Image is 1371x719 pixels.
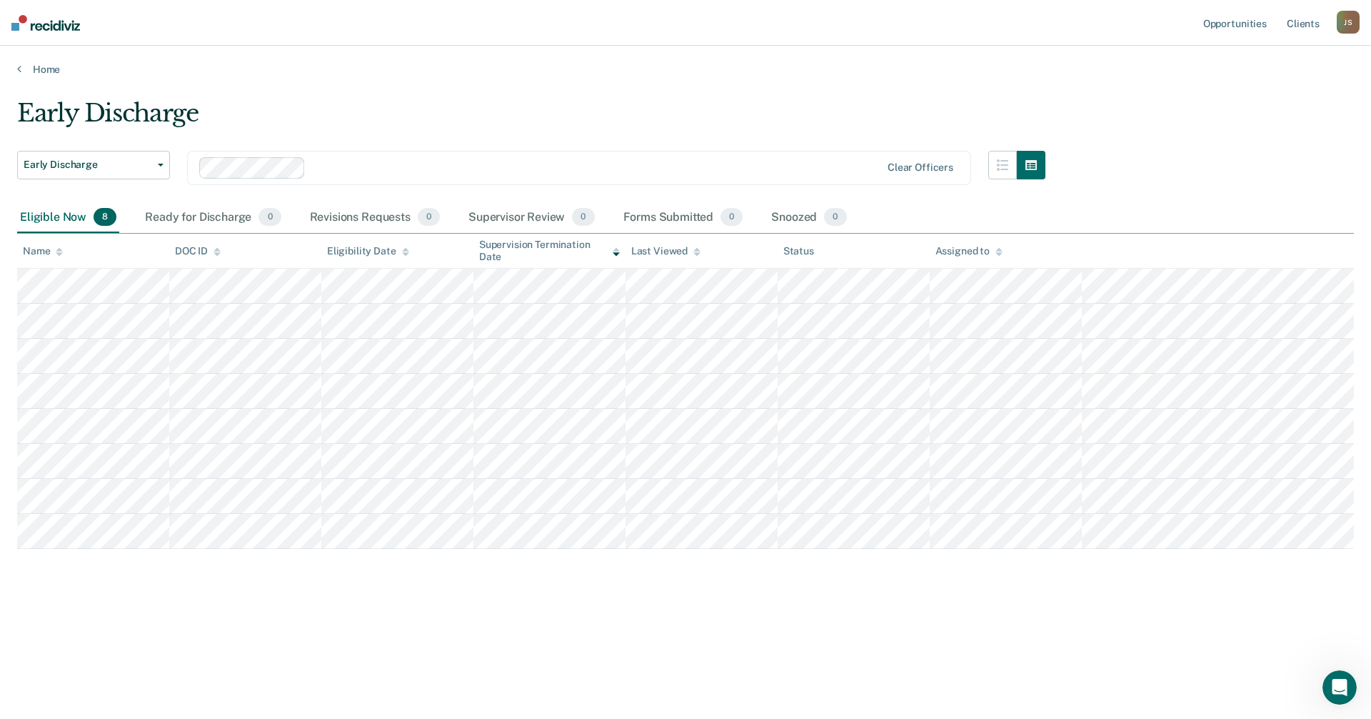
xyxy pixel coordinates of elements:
[17,99,1045,139] div: Early Discharge
[94,208,116,227] span: 8
[327,245,409,257] div: Eligibility Date
[24,159,152,171] span: Early Discharge
[621,202,746,234] div: Forms Submitted0
[720,208,743,227] span: 0
[175,245,221,257] div: DOC ID
[418,208,440,227] span: 0
[17,63,1354,76] a: Home
[888,162,953,174] div: Clear officers
[307,202,443,234] div: Revisions Requests0
[466,202,598,234] div: Supervisor Review0
[258,208,281,227] span: 0
[17,151,170,179] button: Early Discharge
[1322,670,1357,705] iframe: Intercom live chat
[1337,11,1360,34] div: J S
[824,208,846,227] span: 0
[631,245,700,257] div: Last Viewed
[783,245,814,257] div: Status
[1337,11,1360,34] button: JS
[11,15,80,31] img: Recidiviz
[23,245,63,257] div: Name
[17,202,119,234] div: Eligible Now8
[572,208,594,227] span: 0
[142,202,283,234] div: Ready for Discharge0
[479,239,620,263] div: Supervision Termination Date
[935,245,1003,257] div: Assigned to
[768,202,849,234] div: Snoozed0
